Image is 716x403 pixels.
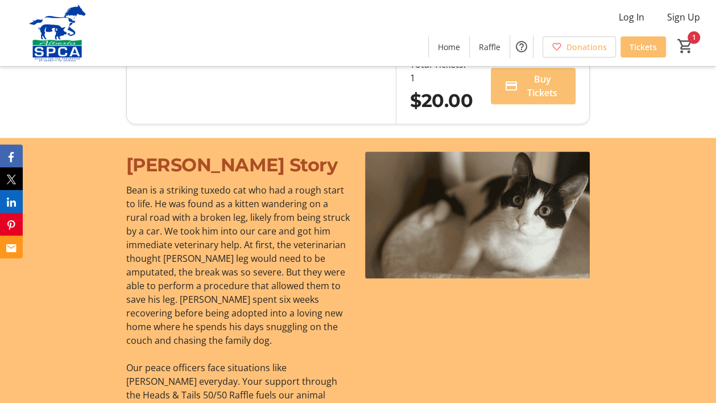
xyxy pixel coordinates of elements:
span: Tickets [630,41,657,53]
span: Sign Up [667,10,700,24]
a: Tickets [620,36,666,57]
div: $20.00 [410,87,473,114]
button: Help [510,35,533,58]
span: Home [438,41,460,53]
div: Total Tickets: 1 [410,57,473,85]
span: Buy Tickets [523,72,562,100]
button: Log In [610,8,653,26]
span: Raffle [479,41,500,53]
span: Donations [566,41,607,53]
p: Bean is a striking tuxedo cat who had a rough start to life. He was found as a kitten wandering o... [126,183,351,347]
a: Home [429,36,469,57]
button: Sign Up [658,8,709,26]
img: Alberta SPCA's Logo [7,5,108,61]
button: Cart [675,36,696,56]
img: undefined [365,151,590,278]
span: Log In [619,10,644,24]
button: Buy Tickets [491,68,576,104]
a: Donations [543,36,616,57]
a: Raffle [470,36,510,57]
span: [PERSON_NAME] Story [126,154,338,176]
